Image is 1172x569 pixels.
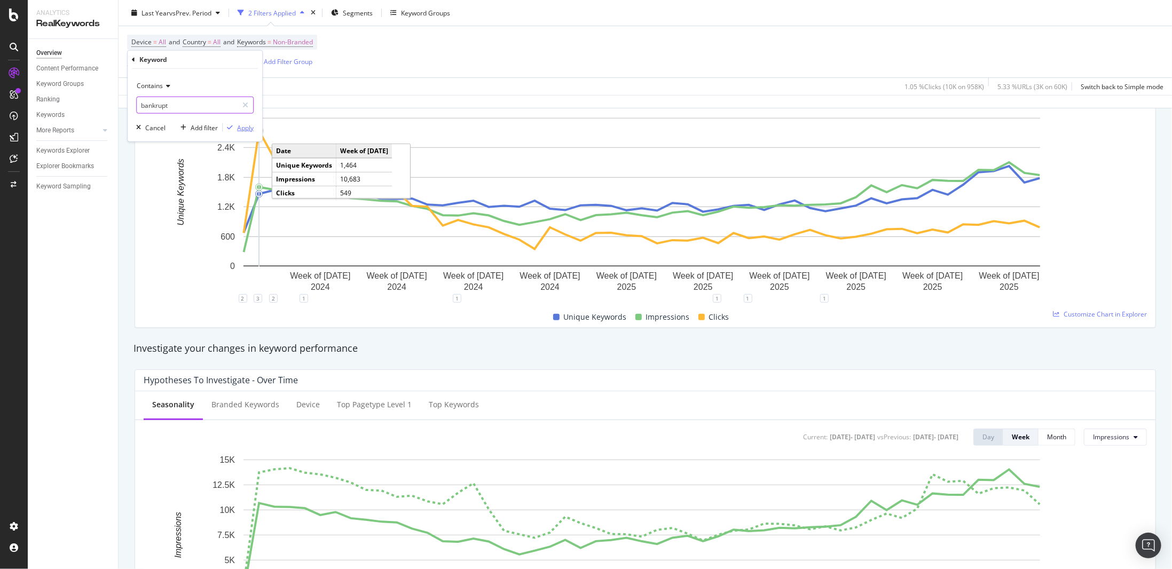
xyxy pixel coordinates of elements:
[464,283,483,292] text: 2024
[904,82,984,91] div: 1.05 % Clicks ( 10K on 958K )
[309,7,318,18] div: times
[1053,310,1147,319] a: Customize Chart in Explorer
[221,232,235,241] text: 600
[144,113,1139,298] svg: A chart.
[877,432,911,441] div: vs Previous :
[237,123,254,132] div: Apply
[137,81,163,90] span: Contains
[211,399,279,410] div: Branded Keywords
[36,9,109,18] div: Analytics
[820,294,829,303] div: 1
[1136,533,1161,558] div: Open Intercom Messenger
[343,8,373,17] span: Segments
[617,283,636,292] text: 2025
[131,37,152,46] span: Device
[36,145,111,156] a: Keywords Explorer
[1000,283,1019,292] text: 2025
[127,4,224,21] button: Last YearvsPrev. Period
[233,4,309,21] button: 2 Filters Applied
[217,143,235,152] text: 2.4K
[290,272,350,281] text: Week of [DATE]
[1039,429,1075,446] button: Month
[224,556,235,565] text: 5K
[36,145,90,156] div: Keywords Explorer
[1047,432,1066,441] div: Month
[132,122,166,133] button: Cancel
[36,109,111,121] a: Keywords
[1081,82,1163,91] div: Switch back to Simple mode
[208,37,211,46] span: =
[169,8,211,17] span: vs Prev. Period
[36,109,65,121] div: Keywords
[540,283,560,292] text: 2024
[36,78,84,90] div: Keyword Groups
[1003,429,1039,446] button: Week
[673,272,733,281] text: Week of [DATE]
[159,35,166,50] span: All
[979,272,1040,281] text: Week of [DATE]
[36,94,60,105] div: Ranking
[713,294,721,303] div: 1
[1012,432,1029,441] div: Week
[1076,78,1163,95] button: Switch back to Simple mode
[36,161,94,172] div: Explorer Bookmarks
[429,399,479,410] div: Top Keywords
[152,399,194,410] div: Seasonality
[709,311,729,323] span: Clicks
[982,432,994,441] div: Day
[217,531,235,540] text: 7.5K
[744,294,752,303] div: 1
[269,294,278,303] div: 2
[36,125,74,136] div: More Reports
[564,311,627,323] span: Unique Keywords
[133,342,1157,355] div: Investigate your changes in keyword performance
[36,48,62,59] div: Overview
[36,63,111,74] a: Content Performance
[296,399,320,410] div: Device
[174,512,183,558] text: Impressions
[217,202,235,211] text: 1.2K
[36,18,109,30] div: RealKeywords
[749,272,809,281] text: Week of [DATE]
[367,272,427,281] text: Week of [DATE]
[520,272,580,281] text: Week of [DATE]
[220,455,235,464] text: 15K
[268,37,271,46] span: =
[145,123,166,132] div: Cancel
[803,432,828,441] div: Current:
[847,283,866,292] text: 2025
[646,311,690,323] span: Impressions
[387,283,406,292] text: 2024
[1084,429,1147,446] button: Impressions
[169,37,180,46] span: and
[36,48,111,59] a: Overview
[223,122,254,133] button: Apply
[327,4,377,21] button: Segments
[248,8,296,17] div: 2 Filters Applied
[176,122,218,133] button: Add filter
[300,294,308,303] div: 1
[443,272,504,281] text: Week of [DATE]
[902,272,963,281] text: Week of [DATE]
[923,283,942,292] text: 2025
[153,37,157,46] span: =
[36,181,111,192] a: Keyword Sampling
[176,159,185,225] text: Unique Keywords
[36,161,111,172] a: Explorer Bookmarks
[223,37,234,46] span: and
[230,262,235,271] text: 0
[1064,310,1147,319] span: Customize Chart in Explorer
[264,57,312,66] div: Add Filter Group
[401,8,450,17] div: Keyword Groups
[213,480,235,489] text: 12.5K
[826,272,886,281] text: Week of [DATE]
[191,123,218,132] div: Add filter
[311,283,330,292] text: 2024
[913,432,958,441] div: [DATE] - [DATE]
[36,181,91,192] div: Keyword Sampling
[36,125,100,136] a: More Reports
[144,375,298,385] div: Hypotheses to Investigate - Over Time
[239,294,247,303] div: 2
[997,82,1067,91] div: 5.33 % URLs ( 3K on 60K )
[213,35,221,50] span: All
